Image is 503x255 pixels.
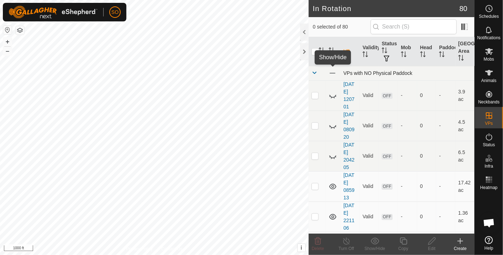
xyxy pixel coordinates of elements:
[455,111,475,141] td: 4.5 ac
[455,37,475,66] th: [GEOGRAPHIC_DATA] Area
[360,141,379,171] td: Valid
[341,37,360,66] th: VP
[126,246,153,252] a: Privacy Policy
[481,78,497,83] span: Animals
[344,81,355,109] a: [DATE] 120701
[344,112,355,140] a: [DATE] 080920
[360,171,379,202] td: Valid
[313,23,371,31] span: 0 selected of 80
[360,80,379,111] td: Valid
[312,246,324,251] span: Delete
[362,52,368,58] p-sorticon: Activate to sort
[455,202,475,232] td: 1.36 ac
[16,26,24,35] button: Map Layers
[360,37,379,66] th: Validity
[455,80,475,111] td: 3.9 ac
[436,111,455,141] td: -
[417,111,436,141] td: 0
[360,111,379,141] td: Valid
[298,244,305,252] button: i
[401,213,414,220] div: -
[436,37,455,66] th: Paddock
[161,246,182,252] a: Contact Us
[478,212,500,234] div: Open chat
[379,37,398,66] th: Status
[420,52,426,58] p-sorticon: Activate to sort
[300,245,302,251] span: i
[382,93,392,99] span: OFF
[458,56,464,62] p-sorticon: Activate to sort
[478,100,499,104] span: Neckbands
[484,246,493,250] span: Help
[417,202,436,232] td: 0
[480,185,498,190] span: Heatmap
[418,245,446,252] div: Edit
[484,164,493,168] span: Infra
[455,171,475,202] td: 17.42 ac
[360,202,379,232] td: Valid
[417,37,436,66] th: Head
[460,3,467,14] span: 80
[344,142,355,170] a: [DATE] 204205
[446,245,475,252] div: Create
[436,80,455,111] td: -
[332,245,361,252] div: Turn Off
[344,70,472,76] div: VPs with NO Physical Paddock
[361,245,389,252] div: Show/Hide
[313,4,460,13] h2: In Rotation
[436,171,455,202] td: -
[475,233,503,253] a: Help
[439,52,445,58] p-sorticon: Activate to sort
[401,152,414,160] div: -
[344,203,355,231] a: [DATE] 221106
[436,141,455,171] td: -
[329,49,334,54] p-sorticon: Activate to sort
[382,184,392,190] span: OFF
[417,80,436,111] td: 0
[401,122,414,129] div: -
[3,47,12,55] button: –
[3,37,12,46] button: +
[398,37,417,66] th: Mob
[417,171,436,202] td: 0
[382,214,392,220] span: OFF
[111,9,119,16] span: SO
[382,123,392,129] span: OFF
[477,36,501,40] span: Notifications
[371,19,457,34] input: Search (S)
[484,57,494,61] span: Mobs
[401,183,414,190] div: -
[389,245,418,252] div: Copy
[9,6,98,19] img: Gallagher Logo
[382,49,387,54] p-sorticon: Activate to sort
[455,141,475,171] td: 6.5 ac
[3,26,12,34] button: Reset Map
[436,202,455,232] td: -
[485,121,493,126] span: VPs
[401,92,414,99] div: -
[483,143,495,147] span: Status
[417,141,436,171] td: 0
[344,172,355,200] a: [DATE] 085913
[479,14,499,19] span: Schedules
[319,49,324,54] p-sorticon: Activate to sort
[401,52,407,58] p-sorticon: Activate to sort
[382,153,392,159] span: OFF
